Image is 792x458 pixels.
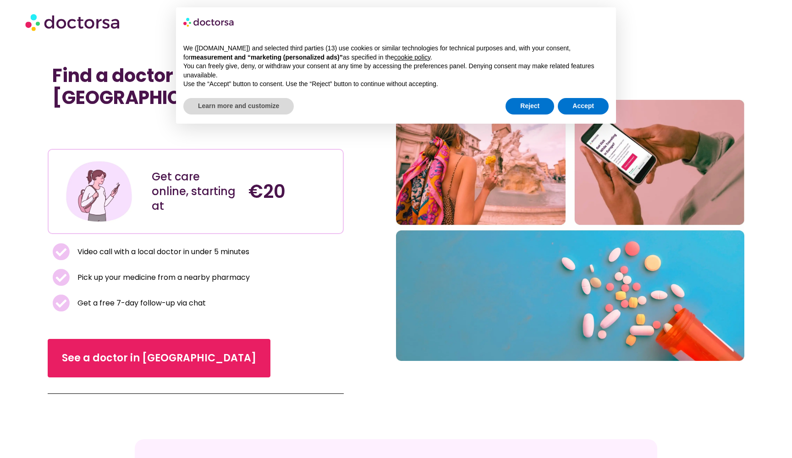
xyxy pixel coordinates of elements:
[64,157,134,227] img: Illustration depicting a young woman in a casual outfit, engaged with her smartphone. She has a p...
[183,80,609,89] p: Use the “Accept” button to consent. Use the “Reject” button to continue without accepting.
[52,129,339,140] iframe: Customer reviews powered by Trustpilot
[558,98,609,114] button: Accept
[183,98,294,114] button: Learn more and customize
[183,44,609,62] p: We ([DOMAIN_NAME]) and selected third parties (13) use cookies or similar technologies for techni...
[394,54,430,61] a: cookie policy
[183,15,235,29] img: logo
[152,169,239,213] div: Get care online, starting at
[62,351,256,365] span: See a doctor in [GEOGRAPHIC_DATA]
[75,271,250,284] span: Pick up your medicine from a nearby pharmacy
[506,98,554,114] button: Reject
[48,339,270,377] a: See a doctor in [GEOGRAPHIC_DATA]
[52,65,339,109] h1: Find a doctor near me in [GEOGRAPHIC_DATA]
[52,118,190,129] iframe: Customer reviews powered by Trustpilot
[75,297,206,310] span: Get a free 7-day follow-up via chat
[248,180,336,202] h4: €20
[75,245,249,258] span: Video call with a local doctor in under 5 minutes
[396,100,744,361] img: A collage of three pictures. Healthy female traveler enjoying her vacation in Rome, Italy. Someon...
[183,62,609,80] p: You can freely give, deny, or withdraw your consent at any time by accessing the preferences pane...
[191,54,342,61] strong: measurement and “marketing (personalized ads)”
